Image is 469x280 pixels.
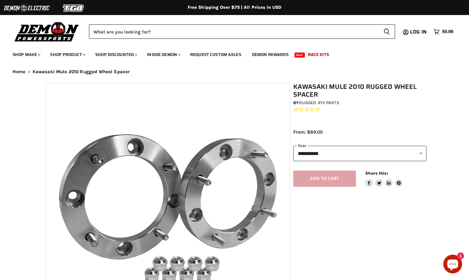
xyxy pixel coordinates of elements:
span: Rated 0.0 out of 5 stars 0 reviews [293,106,426,113]
span: New! [294,53,305,58]
aside: Share this: [365,171,403,187]
button: Search [378,24,395,39]
span: $0.00 [442,29,453,35]
a: Demon Rewards [247,48,293,61]
span: Share this: [365,171,388,176]
a: Request Custom Axles [185,48,246,61]
select: year [293,146,426,161]
span: Log in [410,28,427,36]
a: Rugged ATV Parts [299,100,339,105]
img: TGB Logo 2 [50,2,97,14]
form: Product [89,24,395,39]
a: Shop Product [45,48,89,61]
a: Race Kits [303,48,334,61]
a: $0.00 [430,27,456,36]
a: Inside Demon [142,48,184,61]
span: Kawasaki Mule 2010 Rugged Wheel Spacer [33,69,130,74]
div: by [293,99,426,106]
a: Home [13,69,26,74]
span: From: $89.00 [293,129,323,135]
img: Demon Powersports [13,20,81,43]
ul: Main menu [8,46,452,61]
a: Log in [407,29,430,35]
img: Demon Electric Logo 2 [3,2,50,14]
a: Shop Make [8,48,44,61]
a: Shop Discounted [91,48,141,61]
h1: Kawasaki Mule 2010 Rugged Wheel Spacer [293,83,426,99]
input: Search [89,24,378,39]
inbox-online-store-chat: Shopify online store chat [441,255,464,275]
